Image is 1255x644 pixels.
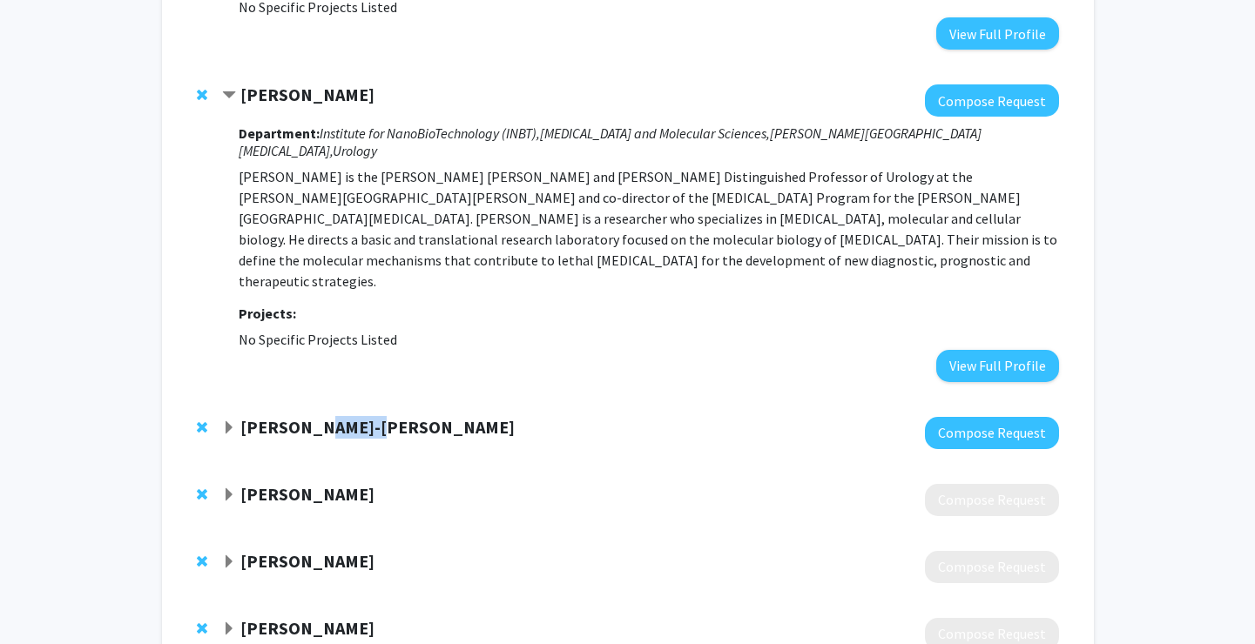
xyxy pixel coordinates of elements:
i: Institute for NanoBioTechnology (INBT), [320,124,540,142]
span: Remove Shawn Lupold from bookmarks [197,88,207,102]
strong: [PERSON_NAME] [240,617,374,639]
i: [MEDICAL_DATA] and Molecular Sciences, [540,124,770,142]
button: View Full Profile [936,17,1059,50]
span: Remove Ludmila Danilova from bookmarks [197,621,207,635]
p: [PERSON_NAME] is the [PERSON_NAME] [PERSON_NAME] and [PERSON_NAME] Distinguished Professor of Uro... [239,166,1058,292]
button: Compose Request to Shawn Lupold [925,84,1059,117]
iframe: Chat [13,566,74,631]
span: Remove Justin Hanes from bookmarks [197,554,207,568]
strong: [PERSON_NAME] [240,550,374,572]
span: Expand Justin Hanes Bookmark [222,555,236,569]
strong: Projects: [239,305,296,322]
strong: [PERSON_NAME] [240,84,374,105]
strong: Department: [239,124,320,142]
span: Remove Gretchen Alicea-Rebecca from bookmarks [197,420,207,434]
span: Remove Joshua Doloff from bookmarks [197,487,207,501]
button: Compose Request to Gretchen Alicea-Rebecca [925,417,1059,449]
span: Expand Ludmila Danilova Bookmark [222,622,236,636]
i: Urology [333,142,377,159]
span: Expand Joshua Doloff Bookmark [222,488,236,502]
button: Compose Request to Justin Hanes [925,551,1059,583]
strong: [PERSON_NAME]-[PERSON_NAME] [240,416,515,438]
span: No Specific Projects Listed [239,331,397,348]
i: [PERSON_NAME][GEOGRAPHIC_DATA][MEDICAL_DATA], [239,124,982,158]
strong: [PERSON_NAME] [240,483,374,505]
button: View Full Profile [936,350,1059,382]
span: Contract Shawn Lupold Bookmark [222,89,236,103]
span: Expand Gretchen Alicea-Rebecca Bookmark [222,421,236,435]
button: Compose Request to Joshua Doloff [925,484,1059,516]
